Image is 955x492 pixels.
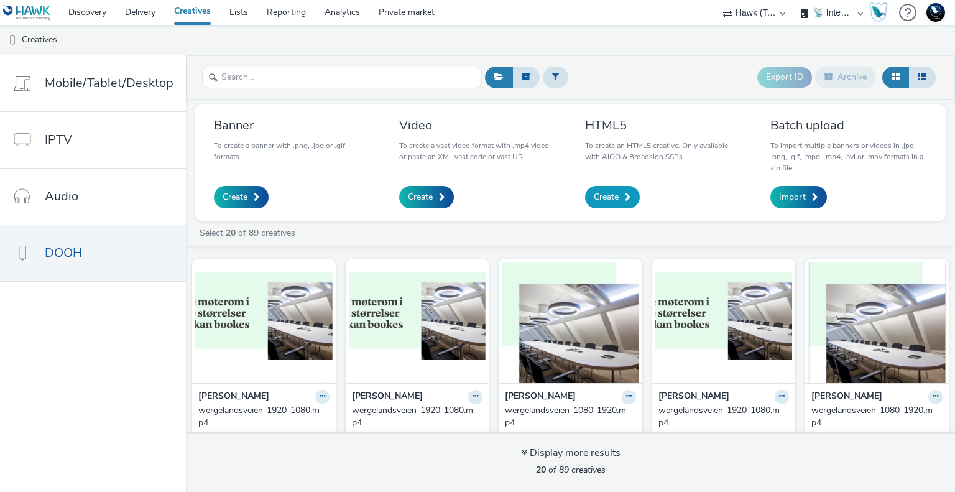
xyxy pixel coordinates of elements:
span: Audio [45,187,78,205]
a: Create [214,186,269,208]
div: wergelandsveien-1080-1920.mp4 [505,404,631,430]
div: wergelandsveien-1080-1920.mp4 [811,404,938,430]
a: Import [770,186,827,208]
a: wergelandsveien-1920-1080.mp4 [198,404,330,430]
span: Mobile/Tablet/Desktop [45,74,173,92]
strong: [PERSON_NAME] [198,390,269,404]
span: DOOH [45,244,82,262]
img: wergelandsveien-1920-1080.mp4 visual [349,262,486,383]
span: Billboard Spot [517,431,573,443]
strong: [PERSON_NAME] [505,390,576,404]
span: Billboard Spot [211,431,267,443]
button: Archive [815,67,876,88]
h3: HTML5 [585,117,742,134]
p: To create an HTML5 creative. Only available with AIOO & Broadsign SSPs [585,140,742,162]
button: Table [908,67,936,88]
p: To create a banner with .png, .jpg or .gif formats. [214,140,371,162]
button: Grid [882,67,909,88]
span: Create [223,191,247,203]
img: undefined Logo [3,5,51,21]
img: wergelandsveien-1080-1920.mp4 visual [502,262,639,383]
a: wergelandsveien-1920-1080.mp4 [658,404,790,430]
h3: Batch upload [770,117,927,134]
span: Create [594,191,619,203]
img: wergelandsveien-1920-1080.mp4 visual [655,262,793,383]
img: wergelandsveien-1080-1920.mp4 visual [808,262,946,383]
span: Import [779,191,806,203]
div: wergelandsveien-1920-1080.mp4 [658,404,785,430]
a: Create [585,186,640,208]
h3: Banner [214,117,371,134]
span: of 89 creatives [536,464,606,476]
span: Billboard Spot [671,431,727,443]
a: wergelandsveien-1920-1080.mp4 [352,404,483,430]
input: Search... [202,67,482,88]
strong: [PERSON_NAME] [352,390,423,404]
span: Create [408,191,433,203]
strong: [PERSON_NAME] [811,390,882,404]
img: wergelandsveien-1920-1080.mp4 visual [195,262,333,383]
span: Billboard Spot [824,431,880,443]
span: IPTV [45,131,72,149]
img: Support Hawk [926,3,945,22]
a: Hawk Academy [869,2,893,22]
img: dooh [6,34,19,47]
strong: [PERSON_NAME] [658,390,729,404]
span: Billboard Spot [364,431,420,443]
div: wergelandsveien-1920-1080.mp4 [352,404,478,430]
a: Select of 89 creatives [198,227,300,239]
div: wergelandsveien-1920-1080.mp4 [198,404,325,430]
a: wergelandsveien-1080-1920.mp4 [505,404,636,430]
strong: 20 [226,227,236,239]
a: wergelandsveien-1080-1920.mp4 [811,404,943,430]
button: Export ID [757,67,812,87]
div: Display more results [521,446,621,460]
h3: Video [399,117,556,134]
strong: 20 [536,464,546,476]
a: Create [399,186,454,208]
img: Hawk Academy [869,2,888,22]
p: To import multiple banners or videos in .jpg, .png, .gif, .mpg, .mp4, .avi or .mov formats in a z... [770,140,927,174]
p: To create a vast video format with .mp4 video or paste an XML vast code or vast URL. [399,140,556,162]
